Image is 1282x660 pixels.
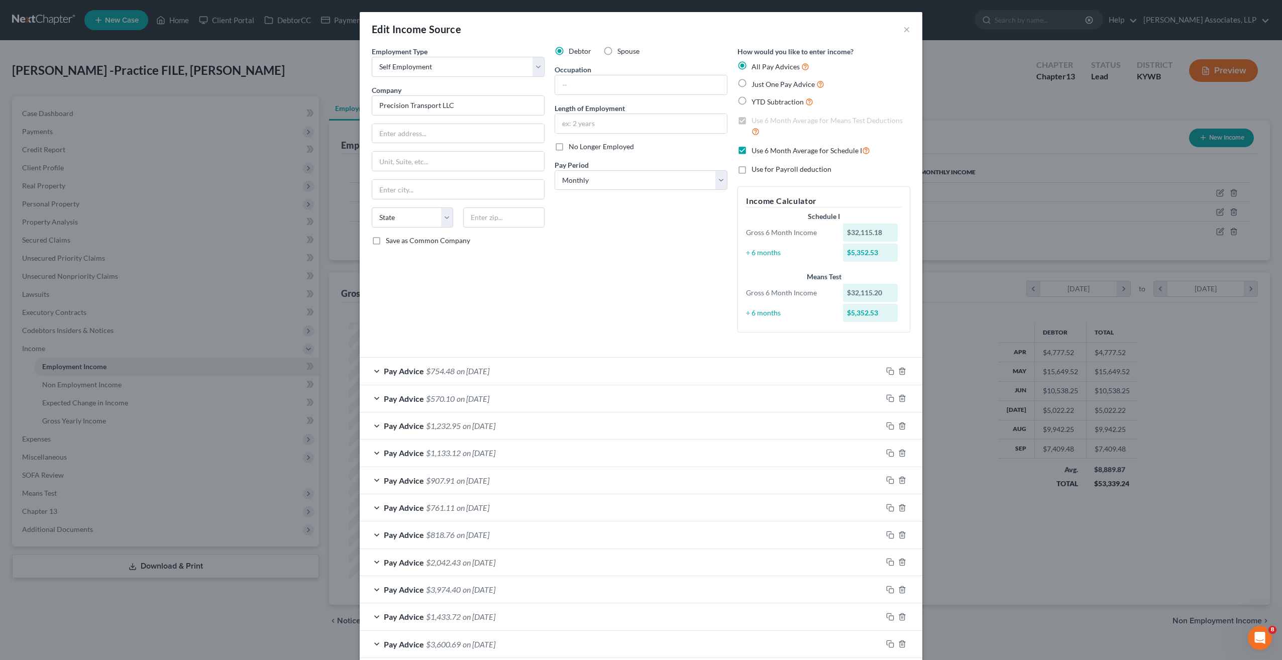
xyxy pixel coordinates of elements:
span: on [DATE] [463,612,495,621]
div: Means Test [746,272,902,282]
span: Pay Advice [384,421,424,430]
label: How would you like to enter income? [737,46,853,57]
iframe: Intercom live chat [1248,626,1272,650]
input: Enter zip... [463,207,545,228]
span: $570.10 [426,394,455,403]
span: No Longer Employed [569,142,634,151]
span: on [DATE] [457,503,489,512]
div: Gross 6 Month Income [741,288,838,298]
span: Pay Advice [384,503,424,512]
span: Pay Advice [384,585,424,594]
div: Edit Income Source [372,22,461,36]
span: Just One Pay Advice [752,80,815,88]
span: Company [372,86,401,94]
span: Pay Advice [384,366,424,376]
label: Length of Employment [555,103,625,114]
span: on [DATE] [457,366,489,376]
span: Pay Advice [384,476,424,485]
span: Employment Type [372,47,428,56]
span: Pay Advice [384,448,424,458]
div: Gross 6 Month Income [741,228,838,238]
div: $5,352.53 [843,244,898,262]
span: Spouse [617,47,639,55]
span: Use 6 Month Average for Means Test Deductions [752,116,903,125]
label: Occupation [555,64,591,75]
span: Pay Advice [384,639,424,649]
span: Pay Advice [384,394,424,403]
span: on [DATE] [457,394,489,403]
div: $5,352.53 [843,304,898,322]
span: on [DATE] [457,530,489,539]
input: -- [555,75,727,94]
span: $1,433.72 [426,612,461,621]
span: $761.11 [426,503,455,512]
span: on [DATE] [463,558,495,567]
span: Debtor [569,47,591,55]
span: on [DATE] [457,476,489,485]
span: on [DATE] [463,448,495,458]
span: Pay Advice [384,530,424,539]
span: $2,042.43 [426,558,461,567]
span: $3,600.69 [426,639,461,649]
span: Pay Advice [384,558,424,567]
h5: Income Calculator [746,195,902,207]
div: Schedule I [746,211,902,222]
span: Save as Common Company [386,236,470,245]
div: $32,115.18 [843,224,898,242]
span: $1,133.12 [426,448,461,458]
span: Use 6 Month Average for Schedule I [752,146,862,155]
span: $754.48 [426,366,455,376]
span: $818.76 [426,530,455,539]
span: Use for Payroll deduction [752,165,831,173]
span: $3,974.40 [426,585,461,594]
span: Pay Period [555,161,589,169]
button: × [903,23,910,35]
input: Enter city... [372,180,544,199]
input: Search company by name... [372,95,545,116]
span: on [DATE] [463,585,495,594]
span: $907.91 [426,476,455,485]
input: Enter address... [372,124,544,143]
span: on [DATE] [463,421,495,430]
input: Unit, Suite, etc... [372,152,544,171]
span: on [DATE] [463,639,495,649]
div: ÷ 6 months [741,308,838,318]
div: $32,115.20 [843,284,898,302]
span: $1,232.95 [426,421,461,430]
input: ex: 2 years [555,114,727,133]
span: All Pay Advices [752,62,800,71]
span: YTD Subtraction [752,97,804,106]
div: ÷ 6 months [741,248,838,258]
span: 8 [1268,626,1276,634]
span: Pay Advice [384,612,424,621]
